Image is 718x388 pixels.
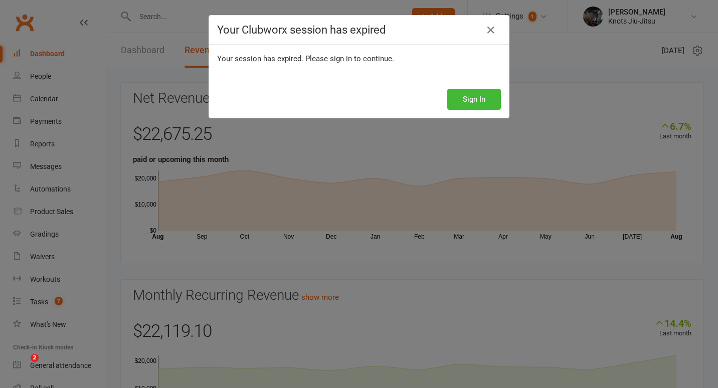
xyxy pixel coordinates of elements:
a: Close [483,22,499,38]
button: Sign In [447,89,501,110]
iframe: Intercom live chat [10,354,34,378]
span: Your session has expired. Please sign in to continue. [217,54,394,63]
span: 2 [31,354,39,362]
h4: Your Clubworx session has expired [217,24,501,36]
